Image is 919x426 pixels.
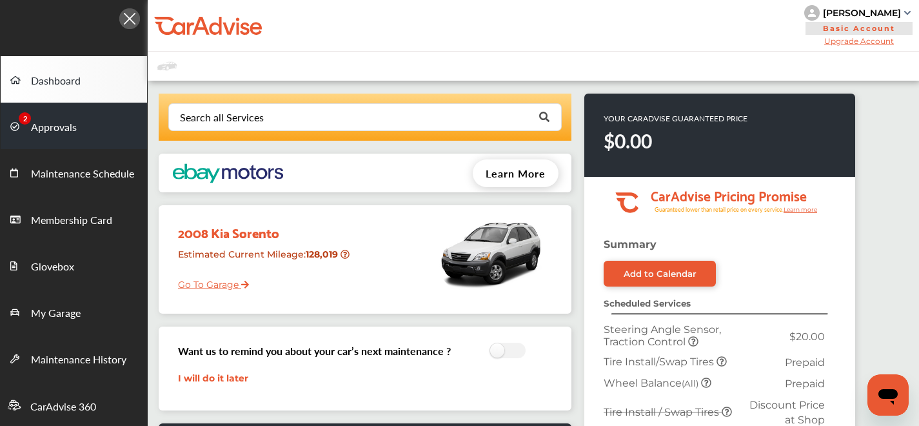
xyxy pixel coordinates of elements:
img: mobile_5115_st0640_046.jpg [436,212,546,296]
div: Add to Calendar [624,269,697,279]
img: Icon.5fd9dcc7.svg [119,8,140,29]
span: Upgrade Account [804,36,914,46]
p: YOUR CARADVISE GUARANTEED PRICE [604,113,747,124]
span: Discount Price at Shop [749,399,825,426]
a: Approvals [1,103,147,149]
div: Search all Services [180,112,264,123]
span: My Garage [31,305,81,322]
a: Dashboard [1,56,147,103]
img: sCxJUJ+qAmfqhQGDUl18vwLg4ZYJ6CxN7XmbOMBAAAAAElFTkSuQmCC [904,11,911,15]
span: Basic Account [805,22,913,35]
div: [PERSON_NAME] [823,7,901,19]
strong: 128,019 [306,249,341,260]
h3: Want us to remind you about your car’s next maintenance ? [178,343,451,358]
img: placeholder_car.fcab19be.svg [157,58,177,74]
span: CarAdvise 360 [30,399,96,416]
iframe: Button to launch messaging window [867,374,909,416]
a: Go To Garage [168,269,249,294]
span: Glovebox [31,259,74,276]
a: Add to Calendar [604,261,716,287]
span: Prepaid [785,378,825,390]
tspan: CarAdvise Pricing Promise [651,183,807,207]
tspan: Guaranteed lower than retail price on every service. [655,205,784,214]
a: Maintenance History [1,335,147,381]
span: Membership Card [31,212,112,229]
a: My Garage [1,289,147,335]
small: (All) [682,378,698,389]
span: Tire Install / Swap Tires [604,406,722,418]
span: Prepaid [785,356,825,369]
span: $20.00 [789,330,825,343]
strong: Summary [604,238,657,250]
span: Approvals [31,119,77,136]
span: Dashboard [31,73,81,90]
tspan: Learn more [784,206,818,213]
a: Maintenance Schedule [1,149,147,196]
span: Tire Install/Swap Tires [604,356,716,368]
div: 2008 Kia Sorento [168,212,357,243]
span: Steering Angle Sensor, Traction Control [604,323,721,348]
div: Estimated Current Mileage : [168,243,357,276]
span: Maintenance History [31,352,126,369]
strong: Scheduled Services [604,298,691,309]
span: Learn More [486,166,546,181]
span: Maintenance Schedule [31,166,134,183]
img: knH8PDtVvWoAbQRylUukY18CTiRevjo20fAtgn5MLBQj4uumYvk2MzTtcAIzfGAtb1XOLVMAvhLuqoNAbL4reqehy0jehNKdM... [804,5,820,21]
span: Wheel Balance [604,377,701,389]
a: I will do it later [178,372,248,384]
strong: $0.00 [604,127,652,154]
a: Glovebox [1,242,147,289]
a: Membership Card [1,196,147,242]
